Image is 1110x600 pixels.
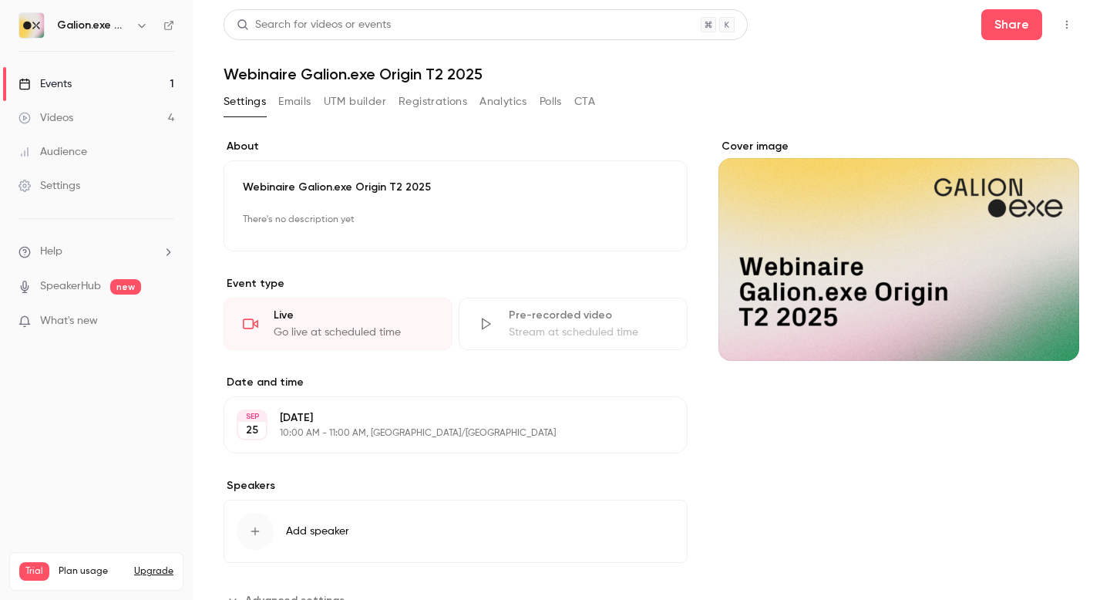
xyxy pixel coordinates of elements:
button: Upgrade [134,565,173,578]
li: help-dropdown-opener [18,244,174,260]
div: Pre-recorded video [509,308,668,323]
a: SpeakerHub [40,278,101,295]
button: Emails [278,89,311,114]
label: Cover image [718,139,1079,154]
div: Videos [18,110,73,126]
div: SEP [238,411,266,422]
section: Cover image [718,139,1079,361]
label: Date and time [224,375,688,390]
h6: Galion.exe Workshops [57,18,129,33]
h1: Webinaire Galion.exe Origin T2 2025 [224,65,1079,83]
span: Trial [19,562,49,581]
label: Speakers [224,478,688,494]
span: What's new [40,313,98,329]
span: Plan usage [59,565,125,578]
div: Search for videos or events [237,17,391,33]
span: new [110,279,141,295]
div: Pre-recorded videoStream at scheduled time [459,298,688,350]
img: Galion.exe Workshops [19,13,44,38]
button: Analytics [479,89,527,114]
div: Stream at scheduled time [509,325,668,340]
p: [DATE] [280,410,606,426]
p: Webinaire Galion.exe Origin T2 2025 [243,180,668,195]
button: Polls [540,89,562,114]
div: Go live at scheduled time [274,325,433,340]
div: LiveGo live at scheduled time [224,298,452,350]
div: Events [18,76,72,92]
p: Event type [224,276,688,292]
span: Add speaker [286,524,349,539]
button: Registrations [399,89,467,114]
p: 25 [246,423,258,438]
button: UTM builder [324,89,386,114]
button: CTA [574,89,595,114]
button: Settings [224,89,266,114]
p: 10:00 AM - 11:00 AM, [GEOGRAPHIC_DATA]/[GEOGRAPHIC_DATA] [280,427,606,440]
span: Help [40,244,62,260]
label: About [224,139,688,154]
p: There's no description yet [243,207,668,232]
div: Live [274,308,433,323]
button: Add speaker [224,500,688,563]
div: Audience [18,144,87,160]
button: Share [981,9,1042,40]
div: Settings [18,178,80,194]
